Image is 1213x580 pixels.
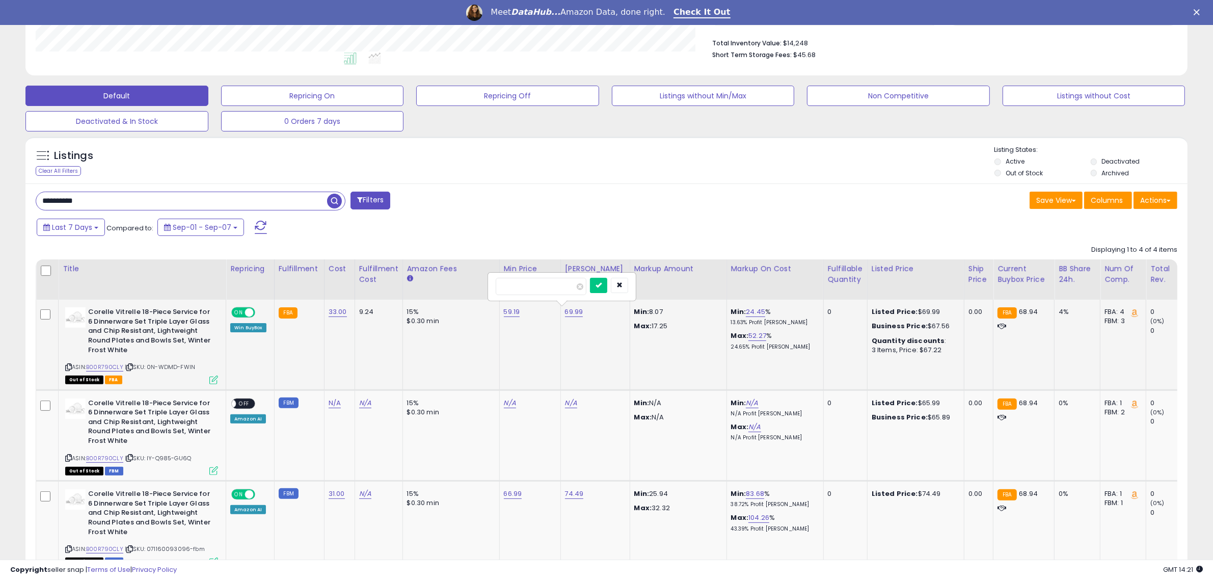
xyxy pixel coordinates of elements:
button: Listings without Cost [1003,86,1185,106]
p: 25.94 [634,489,719,498]
a: Check It Out [673,7,731,18]
div: FBA: 4 [1104,307,1138,317]
a: 83.68 [746,489,764,499]
div: 3 Items, Price: $67.22 [872,346,956,355]
th: The percentage added to the cost of goods (COGS) that forms the calculator for Min & Max prices. [726,259,823,300]
label: Archived [1102,169,1129,177]
div: Amazon AI [230,414,266,424]
div: 0 [1150,417,1192,426]
span: Last 7 Days [52,222,92,232]
span: | SKU: 071160093096-fbm [125,545,205,553]
div: Title [63,263,222,274]
img: 31ZHCszTD0L._SL40_.jpg [65,489,86,510]
li: $14,248 [712,36,1170,48]
div: 0 [828,307,859,317]
div: Cost [329,263,351,274]
button: Repricing On [221,86,404,106]
small: FBA [279,307,298,319]
span: 68.94 [1019,307,1038,317]
div: 0.00 [968,489,985,498]
div: FBM: 1 [1104,498,1138,508]
i: DataHub... [511,7,560,17]
a: 31.00 [329,489,345,499]
a: N/A [359,489,371,499]
div: Min Price [504,263,556,274]
p: 17.25 [634,322,719,331]
div: 0 [828,399,859,408]
button: Repricing Off [416,86,599,106]
button: Sep-01 - Sep-07 [157,219,244,236]
strong: Max: [634,412,652,422]
span: OFF [236,399,252,408]
div: Fulfillment Cost [359,263,398,285]
div: Listed Price [872,263,960,274]
div: Amazon AI [230,505,266,514]
div: Clear All Filters [36,166,81,176]
div: % [731,513,816,532]
a: N/A [504,398,516,408]
a: N/A [329,398,341,408]
img: Profile image for Georgie [466,5,482,21]
button: Deactivated & In Stock [25,111,208,131]
div: 0 [1150,326,1192,335]
strong: Max: [634,321,652,331]
div: 0% [1059,399,1092,408]
div: Close [1194,9,1204,15]
b: Corelle Vitrelle 18-Piece Service for 6 Dinnerware Set Triple Layer Glass and Chip Resistant, Lig... [88,399,212,449]
div: Repricing [230,263,270,274]
span: OFF [254,490,270,499]
span: | SKU: IY-Q985-GU6Q [125,454,191,462]
div: % [731,307,816,326]
div: ASIN: [65,307,218,383]
b: Min: [731,307,746,317]
div: 0.00 [968,307,985,317]
p: N/A [634,399,719,408]
div: $69.99 [872,307,956,317]
small: (0%) [1150,499,1165,507]
div: 0 [1150,399,1192,408]
b: Corelle Vitrelle 18-Piece Service for 6 Dinnerware Set Triple Layer Glass and Chip Resistant, Lig... [88,489,212,539]
div: Meet Amazon Data, done right. [491,7,665,17]
a: 69.99 [565,307,583,317]
button: Save View [1030,192,1083,209]
b: Business Price: [872,412,928,422]
span: ON [232,490,245,499]
span: All listings that are currently out of stock and unavailable for purchase on Amazon [65,376,103,384]
div: Total Rev. [1150,263,1188,285]
a: 33.00 [329,307,347,317]
div: $67.56 [872,322,956,331]
div: % [731,331,816,350]
div: 0% [1059,489,1092,498]
span: Compared to: [106,223,153,233]
a: Terms of Use [87,565,130,574]
a: 104.26 [748,513,769,523]
div: BB Share 24h. [1059,263,1096,285]
div: Num of Comp. [1104,263,1142,285]
a: N/A [565,398,577,408]
div: Markup Amount [634,263,722,274]
div: $0.30 min [407,317,492,326]
button: Non Competitive [807,86,990,106]
a: B00R790CLY [86,545,123,553]
div: Fulfillable Quantity [828,263,863,285]
b: Listed Price: [872,489,918,498]
p: N/A Profit [PERSON_NAME] [731,410,816,417]
b: Listed Price: [872,398,918,408]
span: OFF [254,308,270,317]
div: $65.99 [872,399,956,408]
label: Out of Stock [1006,169,1043,177]
button: Columns [1084,192,1132,209]
p: 32.32 [634,504,719,513]
div: 0.00 [968,399,985,408]
small: FBM [279,488,299,499]
div: 4% [1059,307,1092,317]
p: 13.63% Profit [PERSON_NAME] [731,319,816,326]
b: Min: [731,489,746,498]
img: 31ZHCszTD0L._SL40_.jpg [65,307,86,328]
small: FBA [998,399,1016,410]
small: FBM [279,398,299,408]
div: 9.24 [359,307,395,317]
b: Max: [731,513,749,522]
strong: Max: [634,503,652,513]
div: Ship Price [968,263,989,285]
